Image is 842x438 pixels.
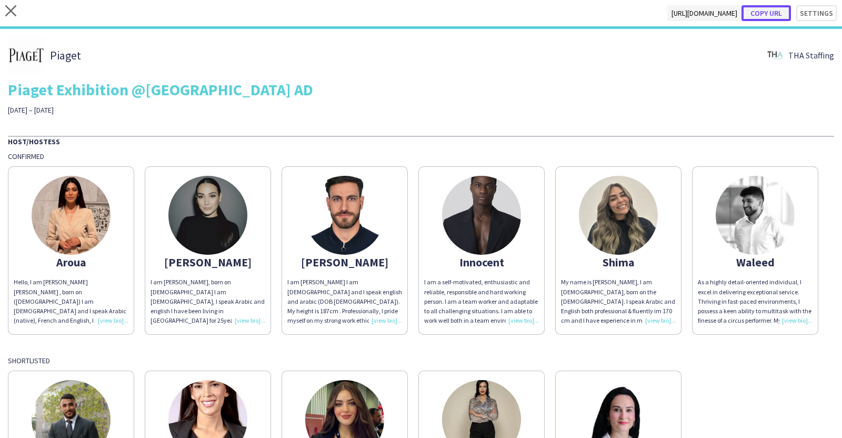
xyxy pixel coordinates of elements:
[561,257,676,267] div: Shima
[788,51,834,60] span: THA Staffing
[8,105,297,115] div: [DATE] – [DATE]
[698,277,813,325] div: As a highly detail-oriented individual, I excel in delivering exceptional service. Thriving in fa...
[287,257,402,267] div: [PERSON_NAME]
[716,176,795,255] img: thumb-65c36ed4789c3.jpeg
[151,278,265,420] span: I am [PERSON_NAME], born on [DEMOGRAPHIC_DATA] I am [DEMOGRAPHIC_DATA], I speak Arabic and englis...
[14,277,128,325] div: Hello, I am [PERSON_NAME] [PERSON_NAME] , born on ([DEMOGRAPHIC_DATA]) I am [DEMOGRAPHIC_DATA] an...
[14,257,128,267] div: Aroua
[667,5,741,21] span: [URL][DOMAIN_NAME]
[767,47,783,63] img: thumb-071de5eb-77bb-4bc3-b654-bc99de78cf53.png
[8,82,834,97] div: Piaget Exhibition @[GEOGRAPHIC_DATA] AD
[305,176,384,255] img: thumb-653b9c7585b3b.jpeg
[8,37,45,74] img: thumb-6aabc9ce-58d0-458d-83a3-1c92ee32a060.jpg
[579,176,658,255] img: thumb-66a0eee99dbf9.jpeg
[8,356,834,365] div: Shortlisted
[151,257,265,267] div: [PERSON_NAME]
[741,5,791,21] button: Copy url
[168,176,247,255] img: thumb-68cbfb929ebfc.jpeg
[32,176,111,255] img: thumb-6811e0ce55107.jpeg
[424,277,539,325] div: I am a self-motivated, enthusiastic and reliable, responsible and hard working person. I am a tea...
[561,277,676,325] div: My name is [PERSON_NAME], I am [DEMOGRAPHIC_DATA], born on the [DEMOGRAPHIC_DATA]. I speak Arabic...
[424,257,539,267] div: Innocent
[287,277,402,325] div: I am [PERSON_NAME] I am [DEMOGRAPHIC_DATA] and I speak english and arabic (DOB [DEMOGRAPHIC_DATA]...
[50,51,81,60] span: Piaget
[8,136,834,146] div: Host/Hostess
[796,5,837,21] button: Settings
[698,257,813,267] div: Waleed
[8,152,834,161] div: Confirmed
[442,176,521,255] img: thumb-d548fc36-3d0b-4d75-a4e5-a063acd0019a.jpg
